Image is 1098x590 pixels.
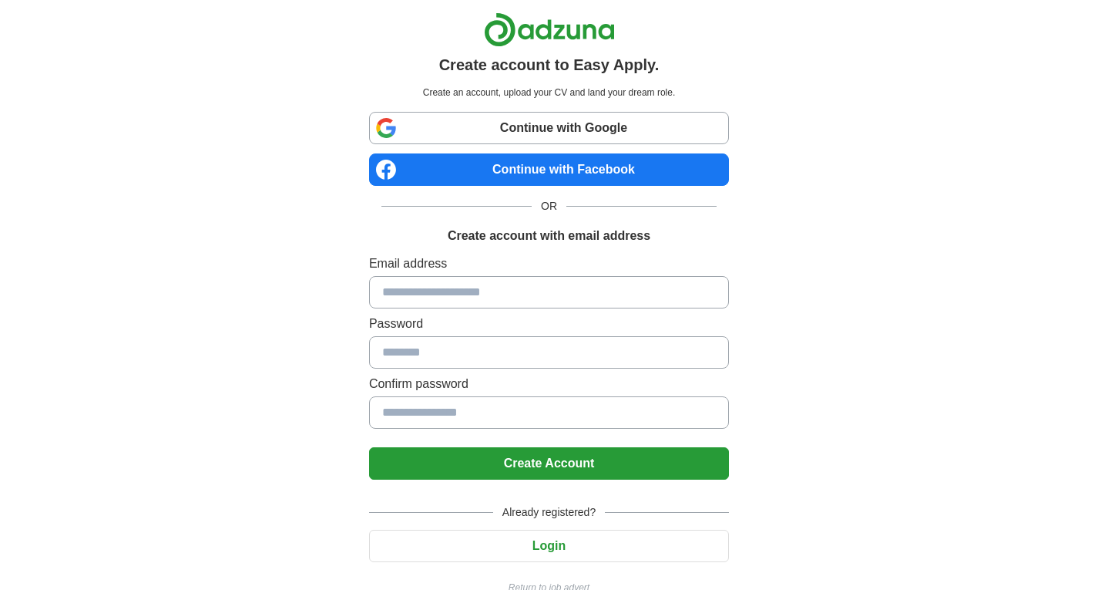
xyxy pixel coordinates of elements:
button: Create Account [369,447,729,480]
label: Password [369,315,729,333]
a: Continue with Google [369,112,729,144]
button: Login [369,530,729,562]
span: Already registered? [493,504,605,521]
h1: Create account with email address [448,227,650,245]
img: Adzuna logo [484,12,615,47]
label: Email address [369,255,729,273]
label: Confirm password [369,375,729,393]
span: OR [532,198,566,214]
h1: Create account to Easy Apply. [439,53,660,76]
a: Login [369,539,729,552]
p: Create an account, upload your CV and land your dream role. [372,86,726,99]
a: Continue with Facebook [369,153,729,186]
